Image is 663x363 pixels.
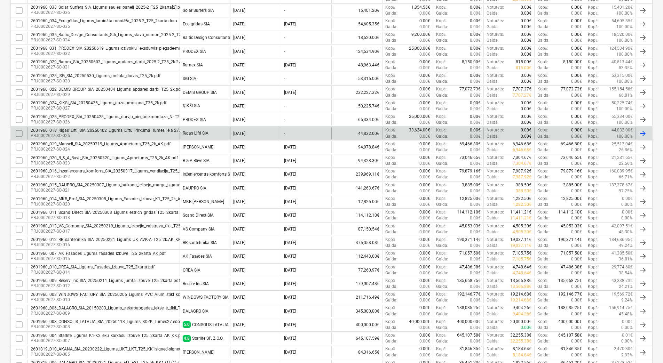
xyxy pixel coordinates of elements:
p: 0.00€ [571,100,582,106]
div: 2601960_029_Ramex_SIA_20250603_Ligums_apdares_darbi_2025-2_T25_2k-2vers.pdf [31,59,194,64]
p: PRJ0002627-SO-024 [31,146,171,152]
p: Gaida : [487,79,499,84]
p: Kopā : [588,79,598,84]
p: PRJ0002627-SO-025 [31,133,186,139]
div: 2601960_034_Eco grīdas_Ligums_lamināta montāža_2025-2_T25_2karta.docx [31,18,177,24]
p: Kopā : [588,114,598,120]
p: Noturēts : [487,141,504,147]
p: Kopā : [436,18,447,24]
div: 2601960_035_Baltic_Design_Consultants_SIA_Ligums_stavu_numuri_2025-2_T25_2karta.pdf [31,32,205,37]
p: Kopā : [385,114,396,120]
div: [DATE] [284,63,296,67]
p: Gaida : [487,134,499,139]
div: 2601960_022_DEMIS_GROUP_SIA_20250404_Ligums_apdares_darbi_T25_2k.pdf [31,87,182,92]
div: - [284,35,285,40]
p: 0.00€ [521,73,531,79]
p: 77,072.73€ [561,86,582,92]
p: Gaida : [537,51,550,57]
p: Gaida : [487,106,499,112]
p: Kopā : [436,73,447,79]
p: Kopā : [588,38,598,43]
p: 0.00€ [571,38,582,43]
p: 65,334.00€ [611,114,633,120]
p: 0.00€ [470,24,481,30]
p: 66.81% [619,92,633,98]
p: PRJ0002627-SO-034 [31,37,205,43]
p: Gaida : [385,120,397,126]
p: Noturēts : [487,46,504,51]
div: 2601960_019_Mansell_SIA_20250319_Ligums_Apmetums_T25_2k_AK.pdf [31,142,171,146]
div: 2601960_018_Rigas_Lifti_SIA_20250402_Ligums_Liftu_Pirkuma_Tumes_iela 27.pdf [31,128,186,133]
p: 0.00€ [521,46,531,51]
div: - [284,131,285,136]
p: Kopā : [588,46,598,51]
p: Gaida : [436,38,448,43]
p: Gaida : [537,65,550,71]
p: PRJ0002627-SO-036 [31,10,184,16]
div: - [284,104,285,108]
p: 0.00€ [419,73,430,79]
p: 0.00€ [571,106,582,112]
div: 179,007.48€ [331,278,382,290]
p: Kopā : [588,100,598,106]
p: Kopā : [436,59,447,65]
p: 0.00€ [470,127,481,133]
p: 0.00€ [419,18,430,24]
p: Noturēts : [487,18,504,24]
p: Gaida : [385,92,397,98]
div: - [284,76,285,81]
p: Kopā : [588,86,598,92]
p: 77,072.73€ [459,86,481,92]
p: 0.00€ [571,134,582,139]
p: PRJ0002627-SO-035 [31,24,177,30]
p: Kopā : [537,18,548,24]
div: 114,112.10€ [331,209,382,221]
p: Kopā : [385,32,396,38]
div: [DATE] [233,49,245,54]
p: Kopā : [588,73,598,79]
p: 0.00€ [470,18,481,24]
div: PRODEX SIA [183,49,206,54]
p: Kopā : [385,100,396,106]
p: Noturēts : [487,114,504,120]
p: 0.00€ [571,79,582,84]
p: Gaida : [436,65,448,71]
p: Kopā : [436,46,447,51]
p: Gaida : [537,24,550,30]
div: 124,534.90€ [331,46,382,57]
p: PRJ0002627-SO-030 [31,78,160,84]
p: Gaida : [537,38,550,43]
p: 0.00€ [571,46,582,51]
p: Noturēts : [487,32,504,38]
p: Kopā : [436,100,447,106]
p: Kopā : [537,141,548,147]
p: 0.00€ [419,120,430,126]
p: Gaida : [487,24,499,30]
p: Kopā : [385,86,396,92]
p: 8,150.00€ [462,59,481,65]
p: Kopā : [588,18,598,24]
p: Kopā : [588,51,598,57]
p: 0.00€ [521,32,531,38]
p: Kopā : [385,18,396,24]
p: 0.00€ [571,51,582,57]
p: Kopā : [588,92,598,98]
p: 54,605.35€ [611,18,633,24]
div: Solar Surfers SIA [183,8,214,13]
p: Kopā : [385,127,396,133]
p: Kopā : [436,5,447,10]
p: Kopā : [588,24,598,30]
p: 0.00€ [571,114,582,120]
p: Gaida : [537,120,550,126]
p: 0.00€ [521,134,531,139]
p: Gaida : [436,92,448,98]
p: Kopā : [385,141,396,147]
div: 2601960_033_Solar_Surfers_SIA_Ligums_saules_paneli_2025-2_T25_2karta[2].pdf [31,5,184,10]
p: 124,534.90€ [609,46,633,51]
p: PRJ0002627-SO-031 [31,64,194,70]
p: 53,315.00€ [611,73,633,79]
p: Gaida : [537,106,550,112]
p: 0.00€ [470,73,481,79]
div: [DATE] [284,22,296,26]
div: [DATE] [233,63,245,67]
